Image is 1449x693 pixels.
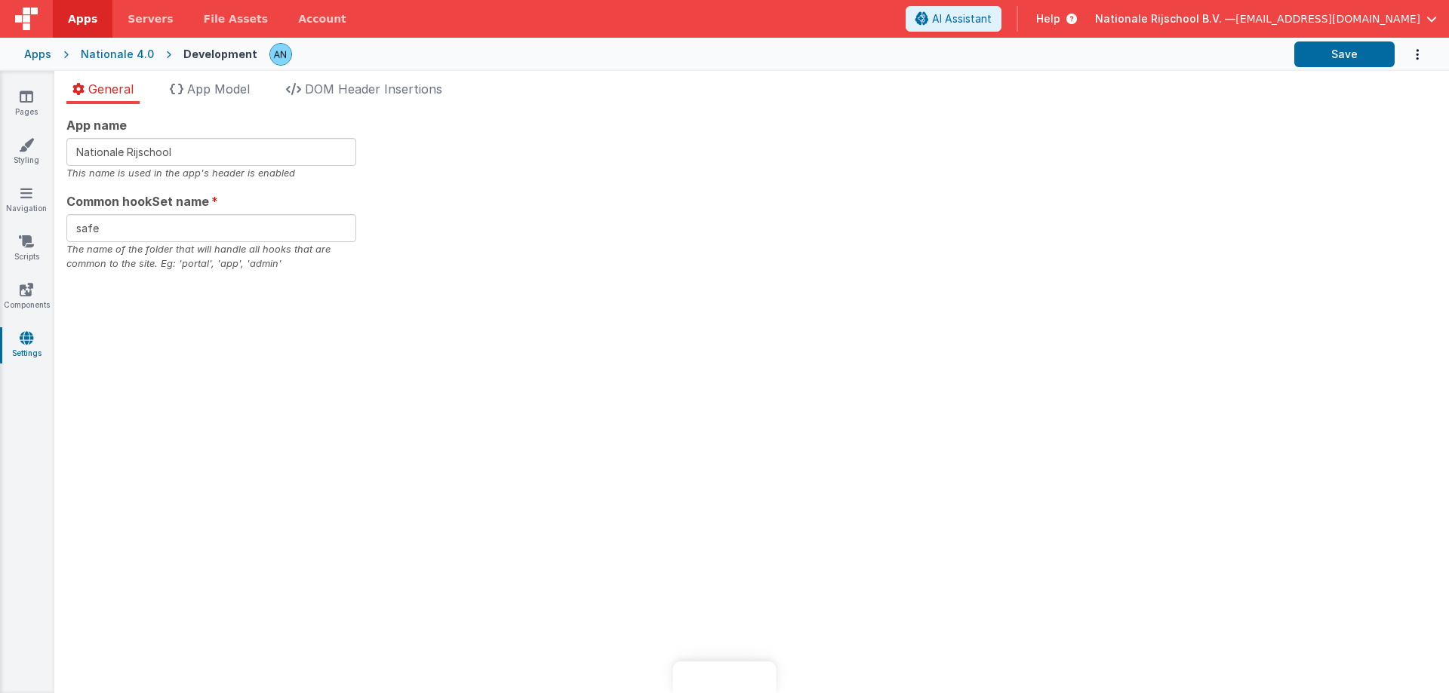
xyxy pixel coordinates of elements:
span: General [88,81,134,97]
button: Save [1294,41,1395,67]
span: Common hookSet name [66,192,209,210]
div: Nationale 4.0 [81,47,154,62]
span: Help [1036,11,1060,26]
img: f1d78738b441ccf0e1fcb79415a71bae [270,44,291,65]
span: AI Assistant [932,11,992,26]
span: Apps [68,11,97,26]
div: Apps [24,47,51,62]
span: File Assets [204,11,269,26]
button: AI Assistant [906,6,1001,32]
span: [EMAIL_ADDRESS][DOMAIN_NAME] [1235,11,1420,26]
span: App Model [187,81,250,97]
span: Servers [128,11,173,26]
button: Nationale Rijschool B.V. — [EMAIL_ADDRESS][DOMAIN_NAME] [1095,11,1437,26]
button: Options [1395,39,1425,70]
div: This name is used in the app's header is enabled [66,166,356,180]
div: The name of the folder that will handle all hooks that are common to the site. Eg: 'portal', 'app... [66,242,356,271]
div: Development [183,47,257,62]
span: App name [66,116,127,134]
iframe: Marker.io feedback button [673,661,777,693]
span: DOM Header Insertions [305,81,442,97]
span: Nationale Rijschool B.V. — [1095,11,1235,26]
